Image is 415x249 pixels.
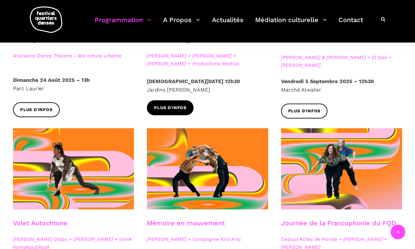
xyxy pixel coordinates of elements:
span: [PERSON_NAME] & [PERSON_NAME] + El Gao + [PERSON_NAME] [281,54,402,69]
a: Plus d'infos [281,104,328,118]
span: Plus d'infos [288,108,321,115]
span: [PERSON_NAME] + Compagnie Kira Arts [147,235,268,243]
strong: Vendredi 5 Septembre 2025 – 12h30 [281,78,374,84]
span: A'nó:wara Dance Theatre - Ma nature urbaine [13,52,134,60]
img: logo-fqd-med [30,6,62,33]
p: Jardins [PERSON_NAME] [147,77,268,94]
a: Plus d'infos [147,100,194,115]
span: Plus d'infos [20,106,53,113]
a: Programmation [95,14,151,33]
h3: Pré-FQD [13,36,40,52]
span: [PERSON_NAME] + [PERSON_NAME] + [PERSON_NAME] + Productions Realiva [147,52,268,68]
h3: Vue sur la Diversité de la Relève [281,36,385,52]
a: Volet Autochtone [13,219,67,227]
a: Plus d'infos [13,102,60,117]
strong: Dimanche 24 Août 2025 – 13h [13,77,90,83]
span: Plus d'infos [154,105,186,111]
h3: Vitrine Émergente I [147,36,208,52]
a: Médiation culturelle [255,14,327,33]
strong: [DEMOGRAPHIC_DATA][DATE] 12h30 [147,78,240,84]
a: Mémoire en mouvement [147,219,225,227]
a: Contact [338,14,363,33]
p: Marché Atwater [281,77,402,94]
a: Actualités [212,14,243,33]
a: Journée de la Francophonie du FQD [281,219,396,227]
a: A Propos [163,14,200,33]
p: Parc Laurier [13,76,134,93]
